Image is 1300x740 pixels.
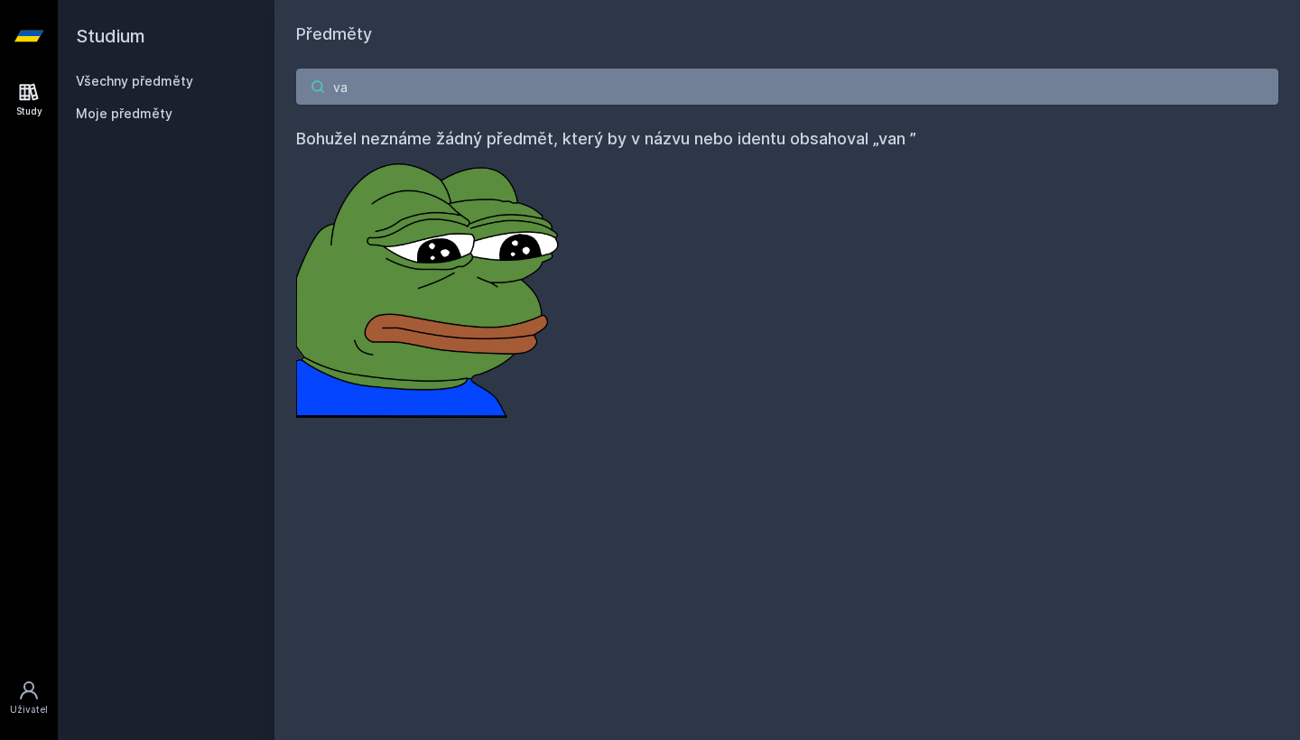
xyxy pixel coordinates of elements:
input: Název nebo ident předmětu… [296,69,1278,105]
img: error_picture.png [296,152,567,418]
a: Study [4,72,54,127]
a: Uživatel [4,671,54,726]
h4: Bohužel neznáme žádný předmět, který by v názvu nebo identu obsahoval „van ” [296,126,1278,152]
div: Study [16,105,42,118]
div: Uživatel [10,703,48,717]
a: Všechny předměty [76,73,193,88]
span: Moje předměty [76,105,172,123]
h1: Předměty [296,22,1278,47]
